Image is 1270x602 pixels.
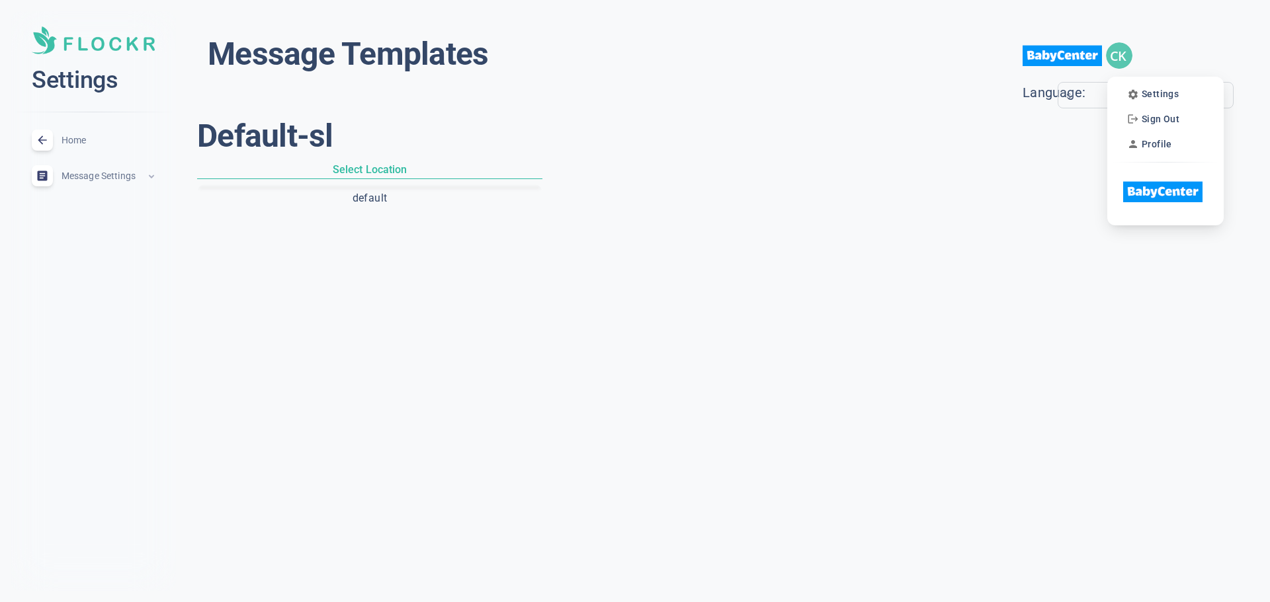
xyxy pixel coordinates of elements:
button: Sign Out [1123,110,1183,128]
span: Sign Out [1142,114,1179,125]
span: Profile [1142,139,1172,150]
img: babycenter [1123,171,1203,213]
button: Profile [1123,135,1176,153]
button: Settings [1123,85,1183,104]
span: Settings [1142,89,1179,100]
